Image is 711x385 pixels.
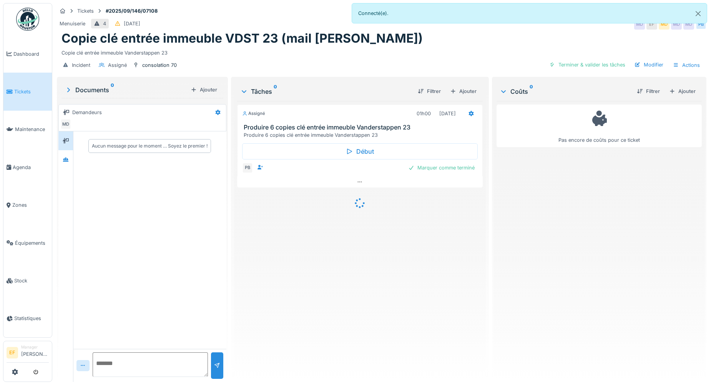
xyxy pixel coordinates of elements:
div: Aucun message pour le moment … Soyez le premier ! [92,143,208,149]
a: EF Manager[PERSON_NAME] [7,344,49,363]
div: Manager [21,344,49,350]
a: Agenda [3,148,52,186]
div: MD [659,19,669,30]
div: Tâches [240,87,412,96]
div: Modifier [631,60,666,70]
sup: 0 [111,85,114,95]
div: 01h00 [417,110,431,117]
div: 4 [103,20,106,27]
a: Maintenance [3,111,52,148]
div: Tickets [77,7,94,15]
span: Statistiques [14,315,49,322]
div: [DATE] [439,110,456,117]
a: Statistiques [3,300,52,337]
span: Agenda [13,164,49,171]
button: Close [689,3,707,24]
sup: 0 [274,87,277,96]
div: Documents [65,85,188,95]
div: PB [242,163,253,173]
div: Assigné [108,61,127,69]
span: Zones [12,201,49,209]
div: EF [646,19,657,30]
div: MD [683,19,694,30]
div: Filtrer [634,86,663,96]
div: [DATE] [124,20,140,27]
h3: Produire 6 copies clé entrée immeuble Vanderstappen 23 [244,124,479,131]
div: Filtrer [415,86,444,96]
div: MD [634,19,645,30]
li: [PERSON_NAME] [21,344,49,361]
h1: Copie clé entrée immeuble VDST 23 (mail [PERSON_NAME]) [61,31,423,46]
div: Demandeurs [72,109,102,116]
div: Copie clé entrée immeuble Vanderstappen 23 [61,46,702,56]
span: Maintenance [15,126,49,133]
a: Stock [3,262,52,299]
div: Incident [72,61,90,69]
a: Zones [3,186,52,224]
span: Équipements [15,239,49,247]
div: Coûts [500,87,631,96]
a: Dashboard [3,35,52,73]
a: Équipements [3,224,52,262]
div: MD [60,119,71,129]
span: Dashboard [13,50,49,58]
div: MD [671,19,682,30]
div: consolation 70 [142,61,177,69]
div: Début [242,143,478,159]
div: Actions [669,60,703,71]
span: Stock [14,277,49,284]
div: Assigné [242,110,265,117]
div: Produire 6 copies clé entrée immeuble Vanderstappen 23 [244,131,479,139]
div: Pas encore de coûts pour ce ticket [502,108,697,144]
a: Tickets [3,73,52,110]
div: Terminer & valider les tâches [546,60,628,70]
div: Ajouter [188,85,220,95]
li: EF [7,347,18,358]
img: Badge_color-CXgf-gQk.svg [16,8,39,31]
div: Ajouter [666,86,699,96]
div: Marquer comme terminé [405,163,478,173]
div: PB [696,19,706,30]
div: Menuiserie [60,20,85,27]
div: Ajouter [447,86,480,96]
strong: #2025/09/146/07108 [103,7,161,15]
span: Tickets [14,88,49,95]
sup: 0 [530,87,533,96]
div: Connecté(e). [352,3,707,23]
